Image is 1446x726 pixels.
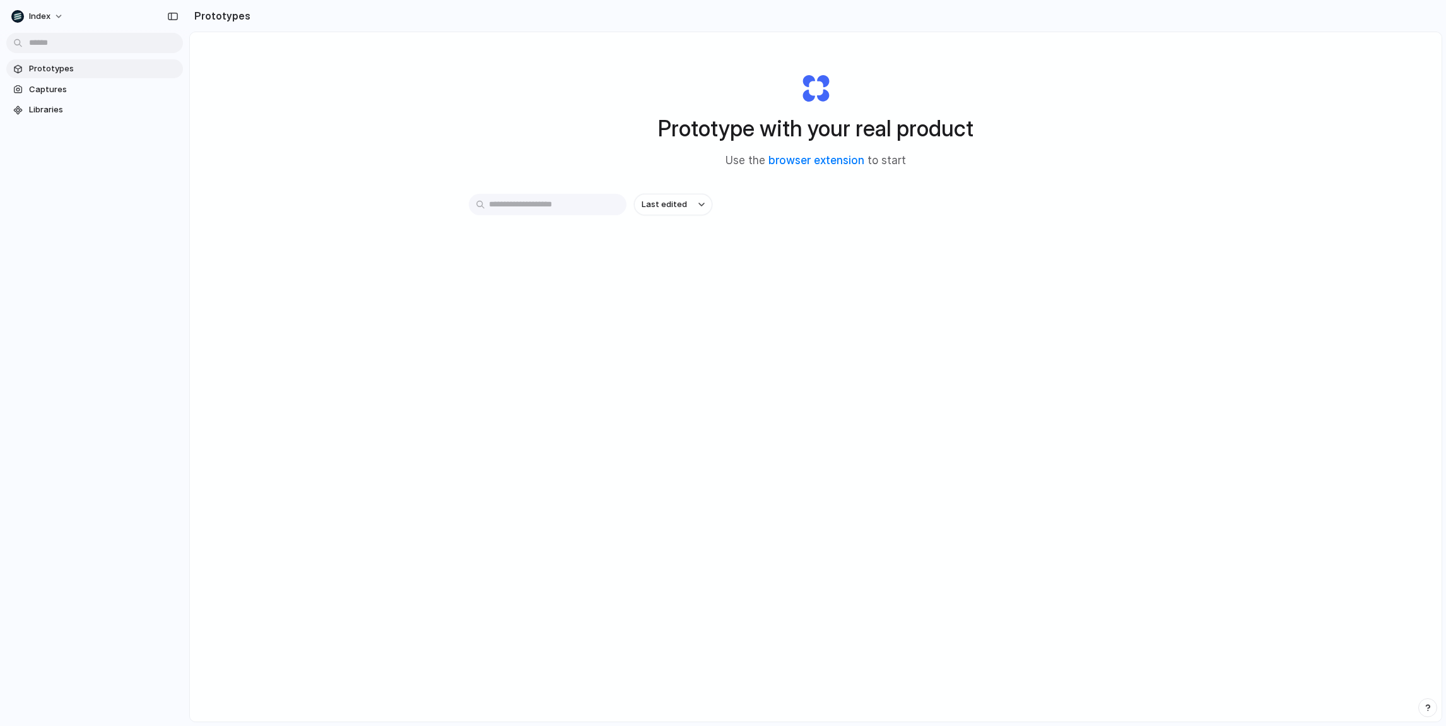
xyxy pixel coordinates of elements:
[634,194,712,215] button: Last edited
[658,112,973,145] h1: Prototype with your real product
[6,59,183,78] a: Prototypes
[29,62,178,75] span: Prototypes
[768,154,864,167] a: browser extension
[29,10,50,23] span: Index
[642,198,687,211] span: Last edited
[29,104,178,116] span: Libraries
[29,83,178,96] span: Captures
[189,8,250,23] h2: Prototypes
[6,80,183,99] a: Captures
[6,100,183,119] a: Libraries
[726,153,906,169] span: Use the to start
[6,6,70,27] button: Index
